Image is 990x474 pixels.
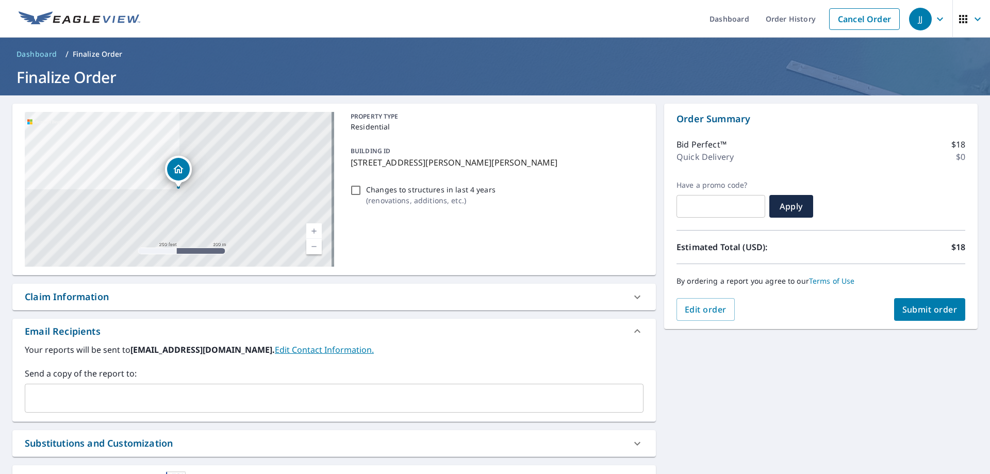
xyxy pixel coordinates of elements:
a: EditContactInfo [275,344,374,355]
div: Email Recipients [12,319,656,344]
span: Dashboard [16,49,57,59]
p: Estimated Total (USD): [676,241,821,253]
p: Residential [351,121,639,132]
p: Changes to structures in last 4 years [366,184,496,195]
p: Quick Delivery [676,151,734,163]
div: Email Recipients [25,324,101,338]
p: BUILDING ID [351,146,390,155]
div: JJ [909,8,932,30]
span: Apply [778,201,805,212]
p: $18 [951,241,965,253]
p: PROPERTY TYPE [351,112,639,121]
div: Claim Information [12,284,656,310]
p: By ordering a report you agree to our [676,276,965,286]
p: $18 [951,138,965,151]
span: Edit order [685,304,727,315]
label: Your reports will be sent to [25,344,643,356]
b: [EMAIL_ADDRESS][DOMAIN_NAME]. [130,344,275,355]
button: Submit order [894,298,966,321]
a: Current Level 17, Zoom Out [306,239,322,254]
h1: Finalize Order [12,67,978,88]
button: Apply [769,195,813,218]
p: Finalize Order [73,49,123,59]
div: Claim Information [25,290,109,304]
p: [STREET_ADDRESS][PERSON_NAME][PERSON_NAME] [351,156,639,169]
p: ( renovations, additions, etc. ) [366,195,496,206]
div: Dropped pin, building 1, Residential property, 17507 Brown Rd Odessa, FL 33556 [165,156,192,188]
button: Edit order [676,298,735,321]
p: $0 [956,151,965,163]
label: Send a copy of the report to: [25,367,643,380]
div: Substitutions and Customization [25,436,173,450]
img: EV Logo [19,11,140,27]
a: Dashboard [12,46,61,62]
label: Have a promo code? [676,181,765,190]
a: Current Level 17, Zoom In [306,223,322,239]
p: Order Summary [676,112,965,126]
p: Bid Perfect™ [676,138,727,151]
span: Submit order [902,304,958,315]
a: Terms of Use [809,276,855,286]
nav: breadcrumb [12,46,978,62]
a: Cancel Order [829,8,900,30]
li: / [65,48,69,60]
div: Substitutions and Customization [12,430,656,456]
